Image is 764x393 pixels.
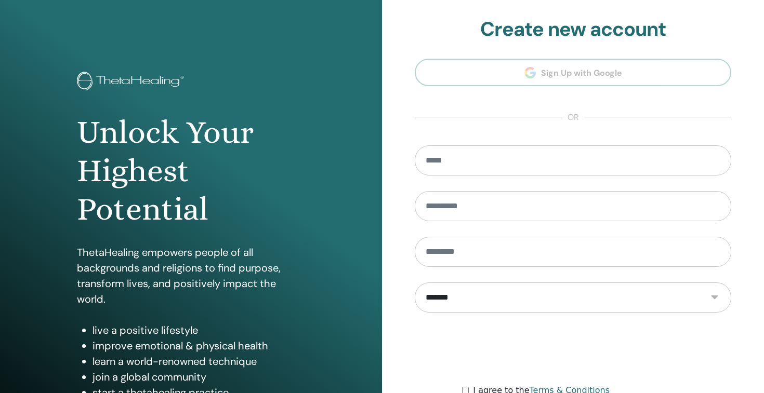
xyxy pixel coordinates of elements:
[77,113,306,229] h1: Unlock Your Highest Potential
[93,338,306,354] li: improve emotional & physical health
[77,245,306,307] p: ThetaHealing empowers people of all backgrounds and religions to find purpose, transform lives, a...
[93,369,306,385] li: join a global community
[415,18,731,42] h2: Create new account
[93,322,306,338] li: live a positive lifestyle
[562,111,584,124] span: or
[494,328,652,369] iframe: reCAPTCHA
[93,354,306,369] li: learn a world-renowned technique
